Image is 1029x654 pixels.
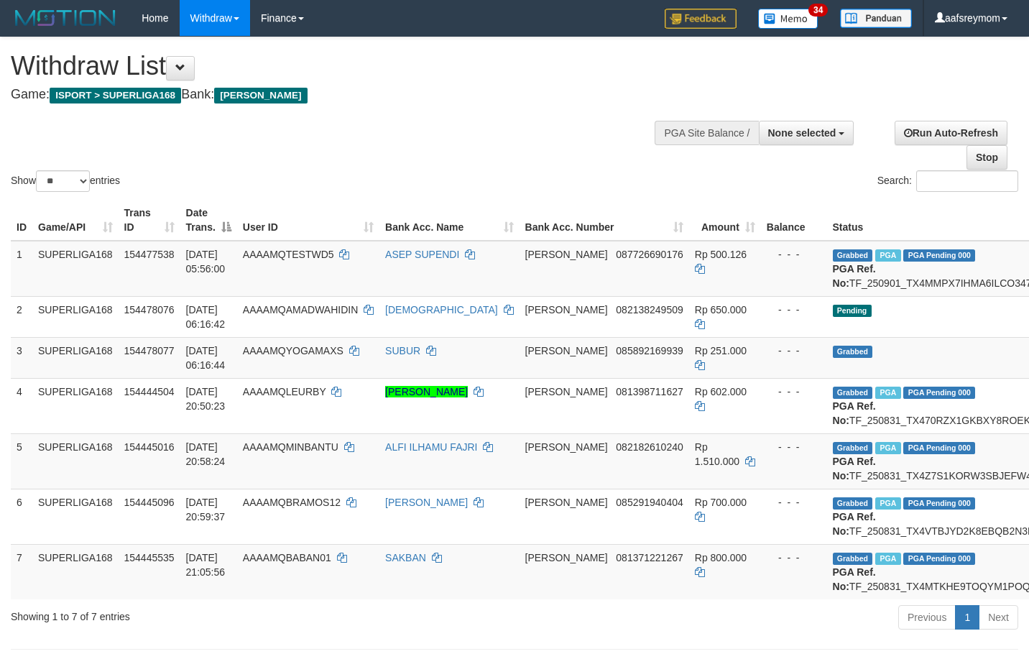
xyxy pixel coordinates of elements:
td: SUPERLIGA168 [32,378,119,433]
span: [DATE] 21:05:56 [186,552,226,578]
a: [PERSON_NAME] [385,497,468,508]
div: - - - [767,384,821,399]
a: 1 [955,605,979,630]
th: Bank Acc. Number: activate to sort column ascending [520,200,689,241]
td: SUPERLIGA168 [32,489,119,544]
span: [PERSON_NAME] [525,304,608,316]
span: Grabbed [833,442,873,454]
th: User ID: activate to sort column ascending [237,200,379,241]
span: 154478077 [124,345,175,356]
th: Amount: activate to sort column ascending [689,200,761,241]
h4: Game: Bank: [11,88,672,102]
a: Run Auto-Refresh [895,121,1007,145]
th: Balance [761,200,827,241]
span: ISPORT > SUPERLIGA168 [50,88,181,103]
td: 4 [11,378,32,433]
a: Next [979,605,1018,630]
select: Showentries [36,170,90,192]
span: [PERSON_NAME] [214,88,307,103]
span: Rp 251.000 [695,345,747,356]
td: 5 [11,433,32,489]
span: Copy 085291940404 to clipboard [616,497,683,508]
a: [DEMOGRAPHIC_DATA] [385,304,498,316]
img: Button%20Memo.svg [758,9,818,29]
b: PGA Ref. No: [833,400,876,426]
span: PGA Pending [903,249,975,262]
span: [DATE] 20:58:24 [186,441,226,467]
td: SUPERLIGA168 [32,337,119,378]
span: [PERSON_NAME] [525,441,608,453]
td: SUPERLIGA168 [32,241,119,297]
span: Copy 082182610240 to clipboard [616,441,683,453]
span: Copy 082138249509 to clipboard [616,304,683,316]
span: 154445016 [124,441,175,453]
b: PGA Ref. No: [833,566,876,592]
a: SAKBAN [385,552,426,563]
span: Pending [833,305,872,317]
td: 6 [11,489,32,544]
td: SUPERLIGA168 [32,544,119,599]
span: AAAAMQMINBANTU [243,441,338,453]
th: Trans ID: activate to sort column ascending [119,200,180,241]
div: - - - [767,551,821,565]
span: [DATE] 06:16:42 [186,304,226,330]
th: Game/API: activate to sort column ascending [32,200,119,241]
b: PGA Ref. No: [833,456,876,482]
span: [PERSON_NAME] [525,386,608,397]
span: [DATE] 06:16:44 [186,345,226,371]
span: Rp 700.000 [695,497,747,508]
th: ID [11,200,32,241]
span: PGA Pending [903,442,975,454]
span: 154477538 [124,249,175,260]
span: Copy 087726690176 to clipboard [616,249,683,260]
span: Rp 1.510.000 [695,441,739,467]
a: ASEP SUPENDI [385,249,459,260]
label: Show entries [11,170,120,192]
span: [DATE] 05:56:00 [186,249,226,275]
div: - - - [767,440,821,454]
div: PGA Site Balance / [655,121,758,145]
span: 154444504 [124,386,175,397]
div: - - - [767,303,821,317]
span: Rp 800.000 [695,552,747,563]
img: MOTION_logo.png [11,7,120,29]
a: [PERSON_NAME] [385,386,468,397]
span: Marked by aafmaleo [875,249,900,262]
a: ALFI ILHAMU FAJRI [385,441,477,453]
div: - - - [767,495,821,510]
button: None selected [759,121,854,145]
span: PGA Pending [903,387,975,399]
span: Grabbed [833,346,873,358]
span: AAAAMQLEURBY [243,386,326,397]
span: [DATE] 20:50:23 [186,386,226,412]
td: 2 [11,296,32,337]
b: PGA Ref. No: [833,263,876,289]
span: [DATE] 20:59:37 [186,497,226,522]
span: AAAAMQAMADWAHIDIN [243,304,359,316]
label: Search: [877,170,1018,192]
span: Rp 650.000 [695,304,747,316]
td: 1 [11,241,32,297]
td: 7 [11,544,32,599]
td: SUPERLIGA168 [32,296,119,337]
span: [PERSON_NAME] [525,497,608,508]
span: Grabbed [833,249,873,262]
span: 154478076 [124,304,175,316]
span: [PERSON_NAME] [525,345,608,356]
span: AAAAMQBRAMOS12 [243,497,341,508]
span: Marked by aafheankoy [875,553,900,565]
input: Search: [916,170,1018,192]
span: Rp 500.126 [695,249,747,260]
td: 3 [11,337,32,378]
div: Showing 1 to 7 of 7 entries [11,604,418,624]
div: - - - [767,344,821,358]
img: panduan.png [840,9,912,28]
a: Stop [966,145,1007,170]
span: Copy 081371221267 to clipboard [616,552,683,563]
div: - - - [767,247,821,262]
span: AAAAMQBABAN01 [243,552,331,563]
span: [PERSON_NAME] [525,552,608,563]
span: 154445096 [124,497,175,508]
b: PGA Ref. No: [833,511,876,537]
span: PGA Pending [903,497,975,510]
